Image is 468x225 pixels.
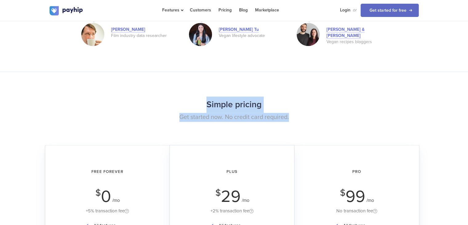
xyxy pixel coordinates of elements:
img: logo.svg [50,6,83,15]
span: $ [340,189,346,197]
span: 0 [101,186,111,207]
a: [PERSON_NAME] [111,27,145,32]
p: Get started now. No credit card required. [50,113,419,122]
div: Film industry data researcher [111,33,173,39]
span: /mo [242,198,250,203]
div: +5% transaction fee [54,207,161,215]
span: /mo [366,198,374,203]
span: $ [215,189,221,197]
div: +2% transaction fee [178,207,286,215]
span: 99 [346,186,365,207]
span: /mo [112,198,120,203]
div: Vegan lifestyle advocate [219,33,280,39]
img: 3-optimised.png [297,23,320,46]
img: 2.jpg [81,23,104,46]
a: [PERSON_NAME] Tu [219,27,259,32]
a: Get started for free [361,4,419,17]
img: 1.jpg [189,23,212,46]
div: Vegan recipes bloggers [326,39,388,45]
span: 29 [221,186,241,207]
div: No transaction fee [303,207,410,215]
h2: Pro [303,164,410,180]
h2: Free Forever [54,164,161,180]
span: Features [162,7,182,13]
h2: Plus [178,164,286,180]
a: [PERSON_NAME] & [PERSON_NAME] [326,27,365,39]
span: $ [95,189,101,197]
h2: Simple pricing [50,96,419,113]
